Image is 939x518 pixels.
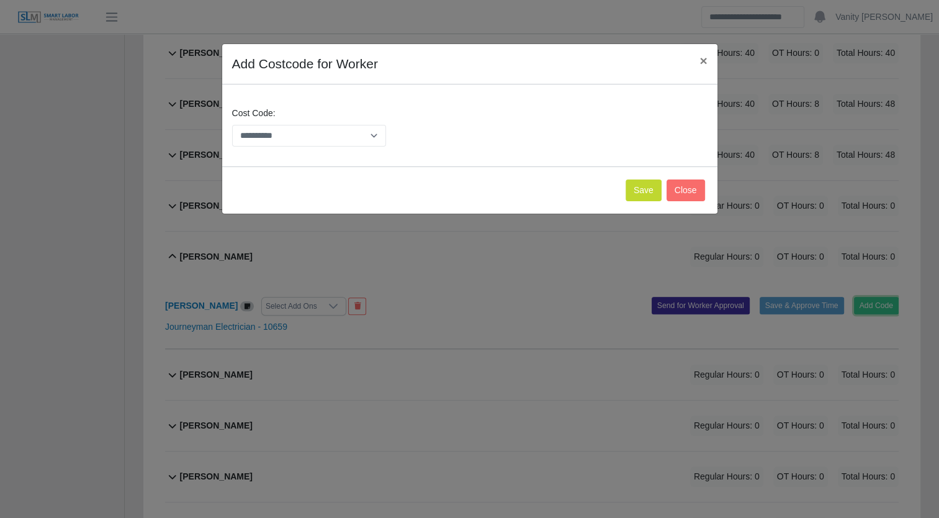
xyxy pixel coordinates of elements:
[232,107,276,120] label: Cost Code:
[626,179,662,201] button: Save
[232,54,378,74] h4: Add Costcode for Worker
[699,53,707,68] span: ×
[690,44,717,77] button: Close
[667,179,705,201] button: Close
